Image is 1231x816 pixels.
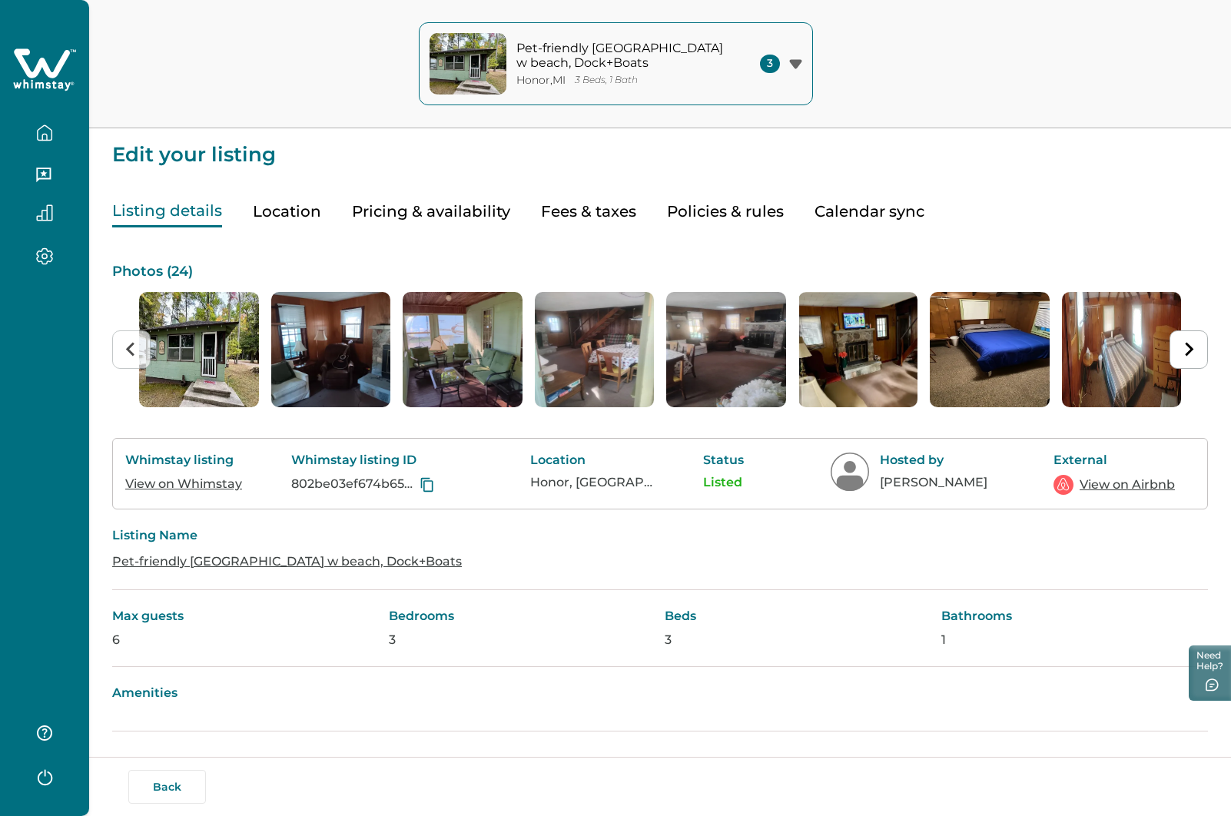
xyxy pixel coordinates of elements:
a: Pet-friendly [GEOGRAPHIC_DATA] w beach, Dock+Boats [112,554,462,569]
p: Listing Name [112,528,1208,543]
li: 2 of 24 [271,292,391,407]
p: Beds [665,609,932,624]
p: External [1053,453,1176,468]
p: Listed [703,475,788,490]
li: 4 of 24 [535,292,655,407]
p: 802be03ef674b65952c08f6c42cfb999 [291,476,416,492]
img: list-photos [403,292,523,407]
p: Hosted by [880,453,1010,468]
button: Previous slide [112,330,151,369]
img: list-photos [666,292,786,407]
li: 1 of 24 [139,292,259,407]
span: 3 [760,55,780,73]
img: list-photos [1062,292,1182,407]
li: 6 of 24 [798,292,918,407]
img: property-cover [430,33,506,95]
p: 6 [112,632,380,648]
p: [PERSON_NAME] [880,475,1010,490]
p: Location [530,453,661,468]
img: list-photos [139,292,259,407]
p: Whimstay listing [125,453,248,468]
button: Location [253,196,321,227]
button: Calendar sync [815,196,924,227]
button: Policies & rules [667,196,784,227]
p: Edit your listing [112,128,1208,165]
p: Amenities [112,685,1208,701]
p: 3 [389,632,656,648]
p: Status [703,453,788,468]
p: Whimstay listing ID [291,453,487,468]
button: property-coverPet-friendly [GEOGRAPHIC_DATA] w beach, Dock+BoatsHonor,MI3 Beds, 1 Bath3 [419,22,813,105]
img: list-photos [798,292,918,407]
p: Pet-friendly [GEOGRAPHIC_DATA] w beach, Dock+Boats [516,41,724,71]
p: 1 [941,632,1209,648]
button: Next slide [1170,330,1208,369]
a: View on Airbnb [1080,476,1175,494]
img: list-photos [271,292,391,407]
li: 5 of 24 [666,292,786,407]
li: 7 of 24 [930,292,1050,407]
button: Fees & taxes [541,196,636,227]
a: View on Whimstay [125,476,242,491]
p: Bedrooms [389,609,656,624]
button: Pricing & availability [352,196,510,227]
p: Photos ( 24 ) [112,264,1208,280]
p: Honor , MI [516,74,566,87]
img: list-photos [535,292,655,407]
button: Back [128,770,206,804]
p: Honor, [GEOGRAPHIC_DATA], [GEOGRAPHIC_DATA] [530,475,661,490]
p: Bathrooms [941,609,1209,624]
li: 8 of 24 [1062,292,1182,407]
p: 3 Beds, 1 Bath [575,75,638,86]
li: 3 of 24 [403,292,523,407]
p: 3 [665,632,932,648]
button: Listing details [112,196,222,227]
img: list-photos [930,292,1050,407]
p: Max guests [112,609,380,624]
